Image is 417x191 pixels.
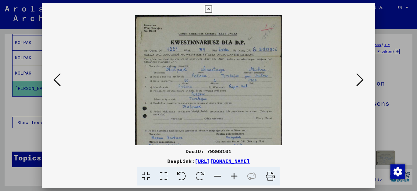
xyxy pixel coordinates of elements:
[42,148,375,155] div: DocID: 79308101
[42,157,375,165] div: DeepLink:
[195,158,250,164] a: [URL][DOMAIN_NAME]
[390,164,405,179] img: Change consent
[390,164,405,179] div: Change consent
